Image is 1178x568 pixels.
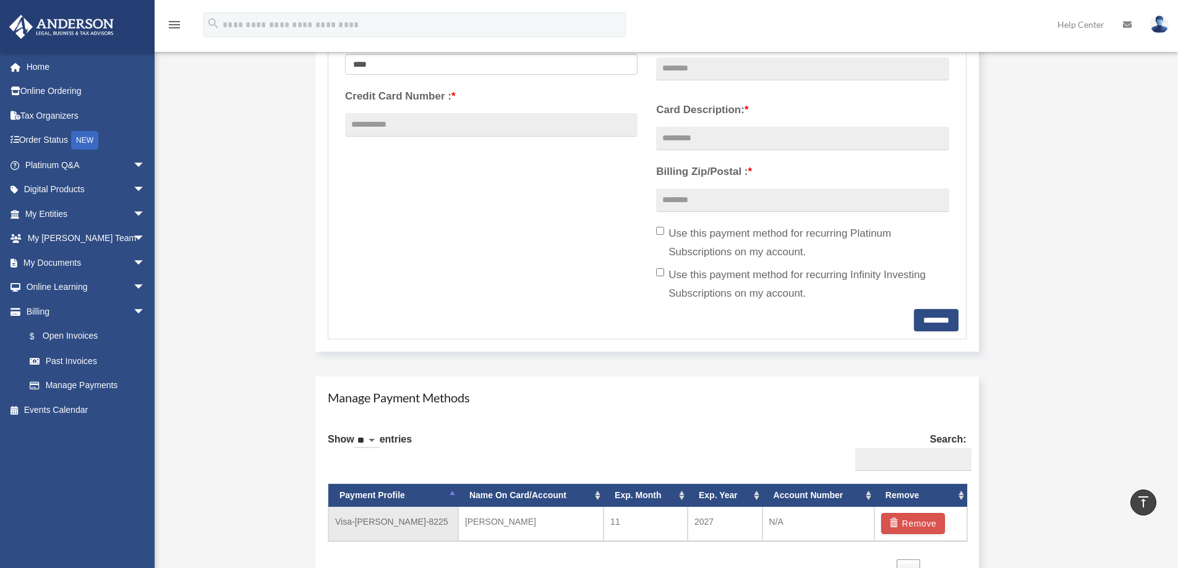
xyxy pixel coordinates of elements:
[656,224,949,261] label: Use this payment method for recurring Platinum Subscriptions on my account.
[71,131,98,150] div: NEW
[9,128,164,153] a: Order StatusNEW
[9,275,164,300] a: Online Learningarrow_drop_down
[656,163,949,181] label: Billing Zip/Postal :
[6,15,117,39] img: Anderson Advisors Platinum Portal
[133,250,158,276] span: arrow_drop_down
[9,79,164,104] a: Online Ordering
[762,507,874,541] td: N/A
[328,389,967,406] h4: Manage Payment Methods
[604,507,688,541] td: 11
[1150,15,1169,33] img: User Pic
[458,484,604,507] th: Name On Card/Account: activate to sort column ascending
[9,299,164,324] a: Billingarrow_drop_down
[328,431,412,460] label: Show entries
[1130,490,1156,515] a: vertical_align_top
[17,373,158,398] a: Manage Payments
[167,22,182,32] a: menu
[656,227,664,235] input: Use this payment method for recurring Platinum Subscriptions on my account.
[656,266,949,303] label: Use this payment method for recurring Infinity Investing Subscriptions on my account.
[458,507,604,541] td: [PERSON_NAME]
[167,17,182,32] i: menu
[9,250,164,275] a: My Documentsarrow_drop_down
[1136,494,1151,509] i: vertical_align_top
[9,103,164,128] a: Tax Organizers
[762,484,874,507] th: Account Number: activate to sort column ascending
[133,226,158,252] span: arrow_drop_down
[874,484,967,507] th: Remove: activate to sort column ascending
[850,431,967,472] label: Search:
[328,484,458,507] th: Payment Profile: activate to sort column descending
[656,268,664,276] input: Use this payment method for recurring Infinity Investing Subscriptions on my account.
[133,201,158,227] span: arrow_drop_down
[9,201,164,226] a: My Entitiesarrow_drop_down
[17,324,164,349] a: $Open Invoices
[9,54,164,79] a: Home
[133,153,158,178] span: arrow_drop_down
[17,349,164,373] a: Past Invoices
[345,87,638,106] label: Credit Card Number :
[656,101,949,119] label: Card Description:
[855,448,971,472] input: Search:
[207,17,220,30] i: search
[133,275,158,300] span: arrow_drop_down
[133,177,158,203] span: arrow_drop_down
[9,397,164,422] a: Events Calendar
[9,177,164,202] a: Digital Productsarrow_drop_down
[9,153,164,177] a: Platinum Q&Aarrow_drop_down
[604,484,688,507] th: Exp. Month: activate to sort column ascending
[328,507,458,541] td: Visa-[PERSON_NAME]-8225
[354,434,380,448] select: Showentries
[881,513,945,534] button: Remove
[36,329,43,344] span: $
[688,507,762,541] td: 2027
[688,484,762,507] th: Exp. Year: activate to sort column ascending
[133,299,158,324] span: arrow_drop_down
[9,226,164,251] a: My [PERSON_NAME] Teamarrow_drop_down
